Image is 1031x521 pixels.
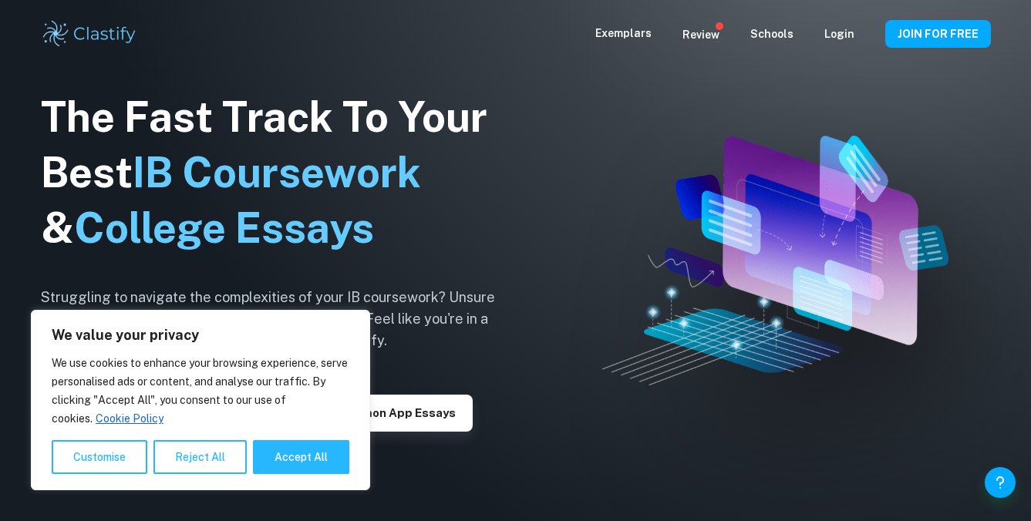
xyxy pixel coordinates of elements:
a: Schools [750,28,793,40]
span: College Essays [74,203,374,252]
div: We value your privacy [31,310,370,490]
button: JOIN FOR FREE [885,20,991,48]
p: Exemplars [595,25,652,42]
img: Clastify logo [41,18,139,49]
p: We use cookies to enhance your browsing experience, serve personalised ads or content, and analys... [52,354,349,428]
button: Explore Common App essays [271,395,473,432]
a: Login [824,28,854,40]
p: We value your privacy [52,326,349,345]
a: Explore Common App essays [271,405,473,419]
button: Customise [52,440,147,474]
h1: The Fast Track To Your Best & [41,89,519,256]
button: Reject All [153,440,247,474]
h6: Struggling to navigate the complexities of your IB coursework? Unsure how to write a standout col... [41,287,519,351]
span: IB Coursework [133,148,421,197]
a: Cookie Policy [95,412,164,425]
p: Review [682,26,719,43]
button: Accept All [253,440,349,474]
button: Help and Feedback [985,467,1016,498]
img: Clastify hero [602,136,948,385]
